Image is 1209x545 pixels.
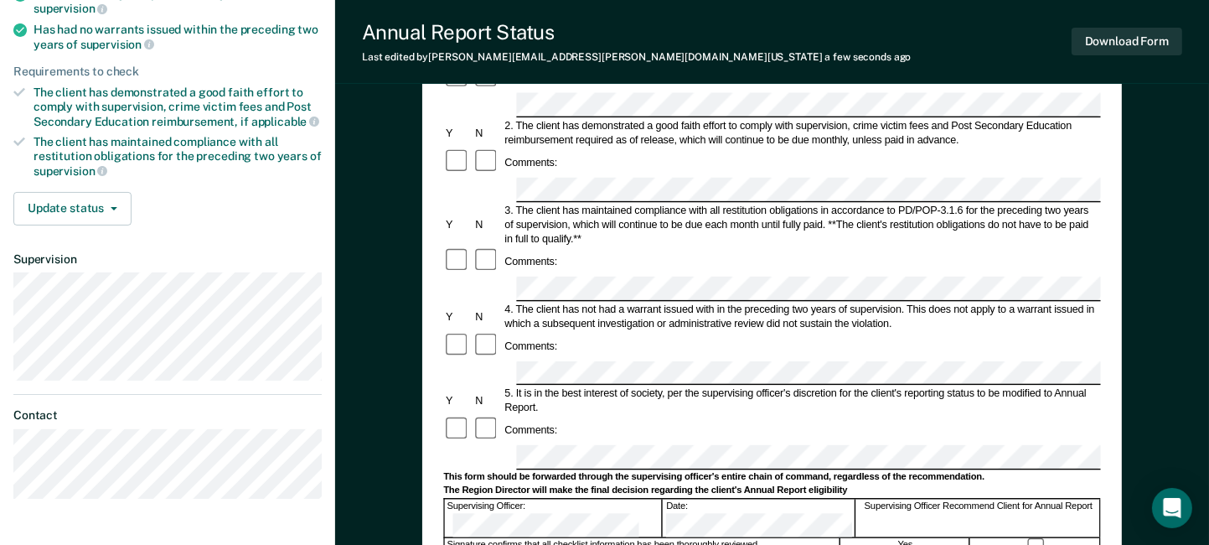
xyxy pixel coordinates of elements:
[503,339,560,353] div: Comments:
[444,218,473,232] div: Y
[362,20,912,44] div: Annual Report Status
[251,115,319,128] span: applicable
[34,164,107,178] span: supervision
[825,51,912,63] span: a few seconds ago
[473,218,503,232] div: N
[473,309,503,324] div: N
[503,119,1101,148] div: 2. The client has demonstrated a good faith effort to comply with supervision, crime victim fees ...
[444,309,473,324] div: Y
[34,2,107,15] span: supervision
[34,23,322,51] div: Has had no warrants issued within the preceding two years of
[1072,28,1182,55] button: Download Form
[473,394,503,408] div: N
[1152,488,1192,528] div: Open Intercom Messenger
[664,500,856,537] div: Date:
[445,500,663,537] div: Supervising Officer:
[13,65,322,79] div: Requirements to check
[503,303,1101,331] div: 4. The client has not had a warrant issued with in the preceding two years of supervision. This d...
[503,155,560,169] div: Comments:
[473,126,503,140] div: N
[13,252,322,267] dt: Supervision
[503,204,1101,247] div: 3. The client has maintained compliance with all restitution obligations in accordance to PD/POP-...
[444,126,473,140] div: Y
[503,423,560,438] div: Comments:
[444,471,1101,484] div: This form should be forwarded through the supervising officer's entire chain of command, regardle...
[444,394,473,408] div: Y
[858,500,1101,537] div: Supervising Officer Recommend Client for Annual Report
[13,408,322,423] dt: Contact
[34,135,322,178] div: The client has maintained compliance with all restitution obligations for the preceding two years of
[13,192,132,226] button: Update status
[362,51,912,63] div: Last edited by [PERSON_NAME][EMAIL_ADDRESS][PERSON_NAME][DOMAIN_NAME][US_STATE]
[444,485,1101,497] div: The Region Director will make the final decision regarding the client's Annual Report eligibility
[503,254,560,268] div: Comments:
[80,38,154,51] span: supervision
[503,387,1101,415] div: 5. It is in the best interest of society, per the supervising officer's discretion for the client...
[34,86,322,128] div: The client has demonstrated a good faith effort to comply with supervision, crime victim fees and...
